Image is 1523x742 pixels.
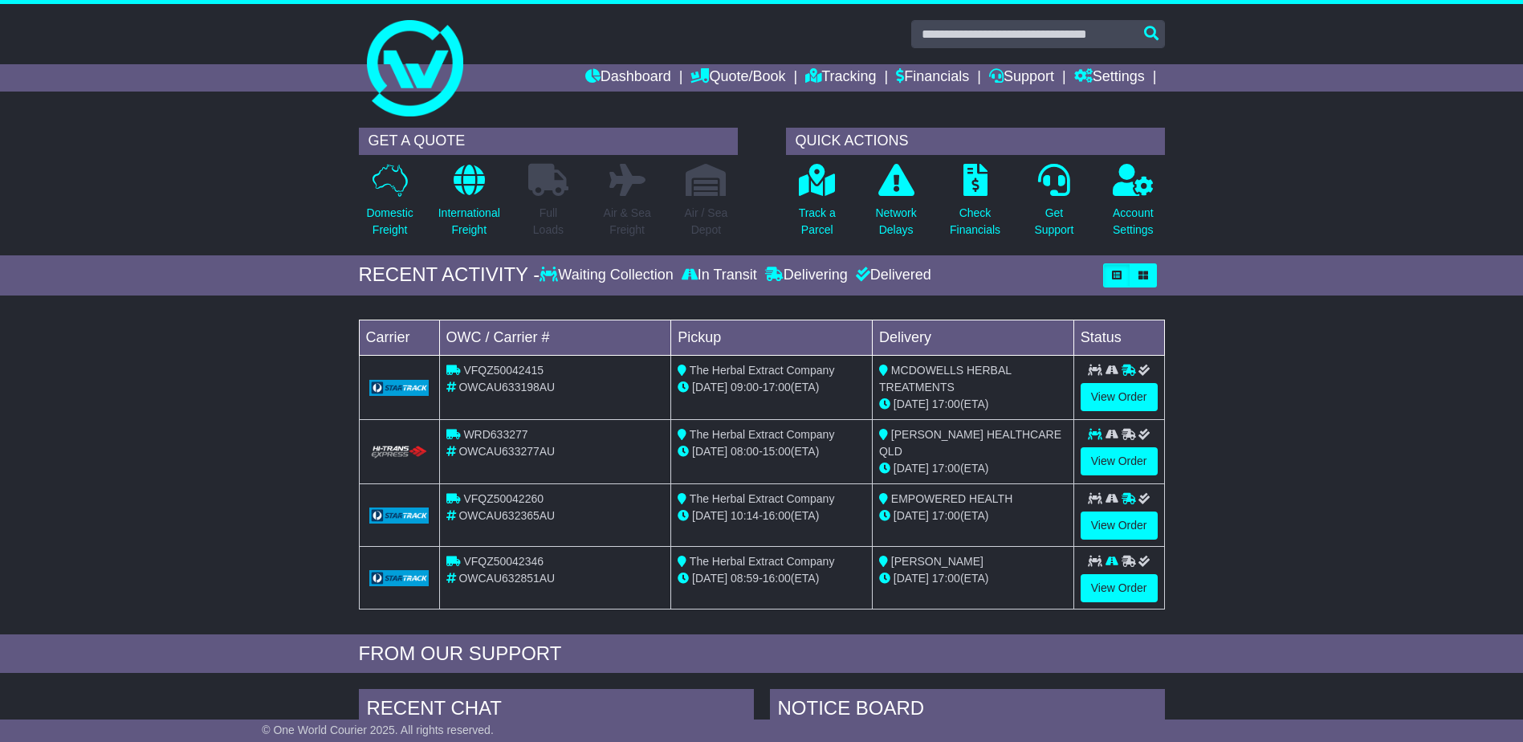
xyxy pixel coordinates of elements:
[950,205,1000,238] p: Check Financials
[692,509,727,522] span: [DATE]
[879,460,1067,477] div: (ETA)
[585,64,671,92] a: Dashboard
[671,320,873,355] td: Pickup
[932,509,960,522] span: 17:00
[731,381,759,393] span: 09:00
[692,381,727,393] span: [DATE]
[763,445,791,458] span: 15:00
[678,570,865,587] div: - (ETA)
[1081,574,1158,602] a: View Order
[894,572,929,585] span: [DATE]
[458,445,555,458] span: OWCAU633277AU
[879,570,1067,587] div: (ETA)
[685,205,728,238] p: Air / Sea Depot
[894,462,929,475] span: [DATE]
[874,163,917,247] a: NetworkDelays
[731,509,759,522] span: 10:14
[692,445,727,458] span: [DATE]
[690,428,835,441] span: The Herbal Extract Company
[463,492,544,505] span: VFQZ50042260
[891,555,983,568] span: [PERSON_NAME]
[872,320,1073,355] td: Delivery
[690,492,835,505] span: The Herbal Extract Company
[692,572,727,585] span: [DATE]
[540,267,677,284] div: Waiting Collection
[262,724,494,736] span: © One World Courier 2025. All rights reserved.
[359,642,1165,666] div: FROM OUR SUPPORT
[1112,163,1154,247] a: AccountSettings
[763,381,791,393] span: 17:00
[786,128,1165,155] div: QUICK ACTIONS
[1034,205,1073,238] p: Get Support
[989,64,1054,92] a: Support
[894,397,929,410] span: [DATE]
[369,508,430,524] img: GetCarrierServiceLogo
[852,267,931,284] div: Delivered
[369,445,430,460] img: HiTrans.png
[369,570,430,586] img: GetCarrierServiceLogo
[879,508,1067,524] div: (ETA)
[879,364,1012,393] span: MCDOWELLS HERBAL TREATMENTS
[1081,447,1158,475] a: View Order
[458,381,555,393] span: OWCAU633198AU
[731,445,759,458] span: 08:00
[1081,512,1158,540] a: View Order
[932,462,960,475] span: 17:00
[458,572,555,585] span: OWCAU632851AU
[761,267,852,284] div: Delivering
[1033,163,1074,247] a: GetSupport
[932,397,960,410] span: 17:00
[678,508,865,524] div: - (ETA)
[879,396,1067,413] div: (ETA)
[359,320,439,355] td: Carrier
[438,205,500,238] p: International Freight
[365,163,413,247] a: DomesticFreight
[678,267,761,284] div: In Transit
[1073,320,1164,355] td: Status
[1074,64,1145,92] a: Settings
[891,492,1012,505] span: EMPOWERED HEALTH
[690,555,835,568] span: The Herbal Extract Company
[366,205,413,238] p: Domestic Freight
[458,509,555,522] span: OWCAU632365AU
[463,428,527,441] span: WRD633277
[763,509,791,522] span: 16:00
[678,443,865,460] div: - (ETA)
[528,205,568,238] p: Full Loads
[875,205,916,238] p: Network Delays
[805,64,876,92] a: Tracking
[359,689,754,732] div: RECENT CHAT
[1081,383,1158,411] a: View Order
[359,128,738,155] div: GET A QUOTE
[799,205,836,238] p: Track a Parcel
[1113,205,1154,238] p: Account Settings
[678,379,865,396] div: - (ETA)
[798,163,837,247] a: Track aParcel
[690,364,835,377] span: The Herbal Extract Company
[359,263,540,287] div: RECENT ACTIVITY -
[690,64,785,92] a: Quote/Book
[439,320,671,355] td: OWC / Carrier #
[879,428,1061,458] span: [PERSON_NAME] HEALTHCARE QLD
[932,572,960,585] span: 17:00
[369,380,430,396] img: GetCarrierServiceLogo
[438,163,501,247] a: InternationalFreight
[463,555,544,568] span: VFQZ50042346
[949,163,1001,247] a: CheckFinancials
[731,572,759,585] span: 08:59
[770,689,1165,732] div: NOTICE BOARD
[894,509,929,522] span: [DATE]
[604,205,651,238] p: Air & Sea Freight
[463,364,544,377] span: VFQZ50042415
[763,572,791,585] span: 16:00
[896,64,969,92] a: Financials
